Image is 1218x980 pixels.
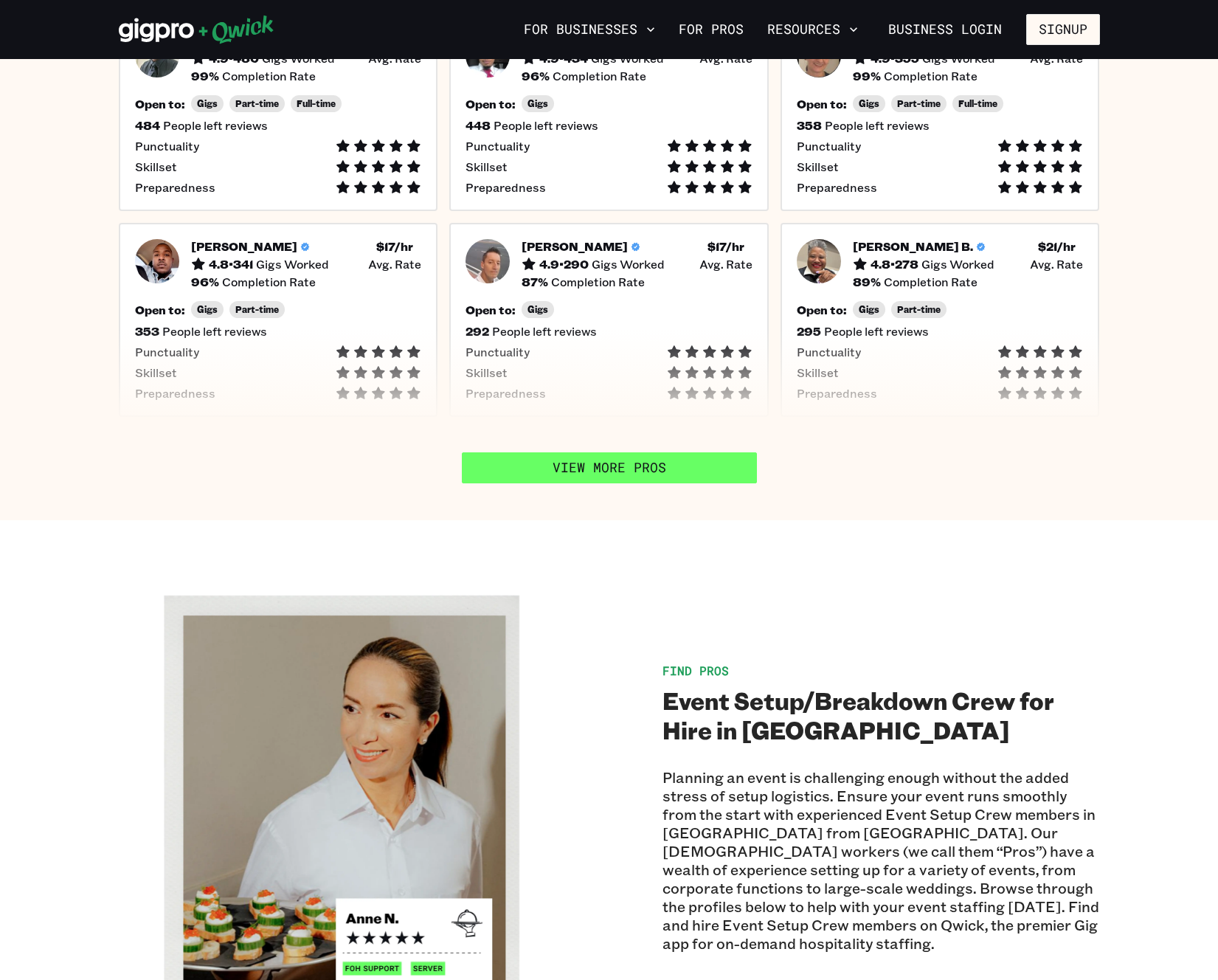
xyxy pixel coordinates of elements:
[235,98,279,109] span: Part-time
[256,257,329,272] span: Gigs Worked
[466,180,546,195] span: Preparedness
[761,17,864,42] button: Resources
[853,239,973,254] h5: [PERSON_NAME] B.
[449,17,769,211] button: Pro headshot[PERSON_NAME]4.9•434Gigs Worked$16/hr Avg. Rate96%Completion RateOpen to:Gigs448Peopl...
[119,223,438,417] button: Pro headshot[PERSON_NAME]4.8•341Gigs Worked$17/hr Avg. Rate96%Completion RateOpen to:GigsPart-tim...
[119,17,438,211] button: Pro headshot[PERSON_NAME]4.9•480Gigs Worked$19/hr Avg. Rate99%Completion RateOpen to:GigsPart-tim...
[376,239,413,254] h5: $ 17 /hr
[522,275,548,289] h5: 87 %
[871,257,918,272] h5: 4.8 • 278
[135,139,199,153] span: Punctuality
[527,304,548,315] span: Gigs
[797,239,841,283] img: Pro headshot
[897,304,941,315] span: Part-time
[135,97,185,111] h5: Open to:
[449,223,769,417] button: Pro headshot[PERSON_NAME]4.9•290Gigs Worked$17/hr Avg. Rate87%Completion RateOpen to:Gigs292Peopl...
[539,257,589,272] h5: 4.9 • 290
[662,686,1100,745] h2: Event Setup/Breakdown Crew for Hire in [GEOGRAPHIC_DATA]
[368,257,421,272] span: Avg. Rate
[466,324,489,339] h5: 292
[876,14,1014,45] a: Business Login
[466,239,510,283] img: Pro headshot
[797,324,821,339] h5: 295
[1026,14,1100,45] button: Signup
[135,365,177,380] span: Skillset
[853,69,881,83] h5: 99 %
[163,118,268,133] span: People left reviews
[522,239,628,254] h5: [PERSON_NAME]
[797,345,861,359] span: Punctuality
[135,345,199,359] span: Punctuality
[466,118,491,133] h5: 448
[707,239,744,254] h5: $ 17 /hr
[222,69,316,83] span: Completion Rate
[466,386,546,401] span: Preparedness
[197,304,218,315] span: Gigs
[209,257,253,272] h5: 4.8 • 341
[522,69,550,83] h5: 96 %
[297,98,336,109] span: Full-time
[699,257,752,272] span: Avg. Rate
[135,180,215,195] span: Preparedness
[222,275,316,289] span: Completion Rate
[1030,257,1083,272] span: Avg. Rate
[466,97,516,111] h5: Open to:
[492,324,597,339] span: People left reviews
[135,118,160,133] h5: 484
[466,345,530,359] span: Punctuality
[884,69,977,83] span: Completion Rate
[135,324,159,339] h5: 353
[824,324,929,339] span: People left reviews
[162,324,267,339] span: People left reviews
[781,223,1100,417] button: Pro headshot[PERSON_NAME] B.4.8•278Gigs Worked$21/hr Avg. Rate89%Completion RateOpen to:GigsPart-...
[135,386,215,401] span: Preparedness
[135,159,177,174] span: Skillset
[191,239,297,254] h5: [PERSON_NAME]
[797,159,839,174] span: Skillset
[797,97,847,111] h5: Open to:
[921,257,994,272] span: Gigs Worked
[191,69,219,83] h5: 99 %
[825,118,930,133] span: People left reviews
[797,303,847,317] h5: Open to:
[797,139,861,153] span: Punctuality
[197,98,218,109] span: Gigs
[897,98,941,109] span: Part-time
[859,304,879,315] span: Gigs
[527,98,548,109] span: Gigs
[673,17,750,42] a: For Pros
[466,139,530,153] span: Punctuality
[1038,239,1076,254] h5: $ 21 /hr
[466,159,508,174] span: Skillset
[884,275,977,289] span: Completion Rate
[553,69,646,83] span: Completion Rate
[797,365,839,380] span: Skillset
[592,257,665,272] span: Gigs Worked
[518,17,661,42] button: For Businesses
[781,17,1100,211] button: Pro headshot[PERSON_NAME]4.9•355Gigs Worked$19/hr Avg. Rate99%Completion RateOpen to:GigsPart-tim...
[662,663,729,678] span: Find Pros
[853,275,881,289] h5: 89 %
[662,768,1100,953] p: Planning an event is challenging enough without the added stress of setup logistics. Ensure your ...
[466,303,516,317] h5: Open to:
[958,98,997,109] span: Full-time
[494,118,598,133] span: People left reviews
[135,303,185,317] h5: Open to:
[797,118,822,133] h5: 358
[797,386,877,401] span: Preparedness
[797,180,877,195] span: Preparedness
[551,275,645,289] span: Completion Rate
[235,304,279,315] span: Part-time
[859,98,879,109] span: Gigs
[191,275,219,289] h5: 96 %
[135,239,179,283] img: Pro headshot
[462,452,757,483] a: View More Pros
[466,365,508,380] span: Skillset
